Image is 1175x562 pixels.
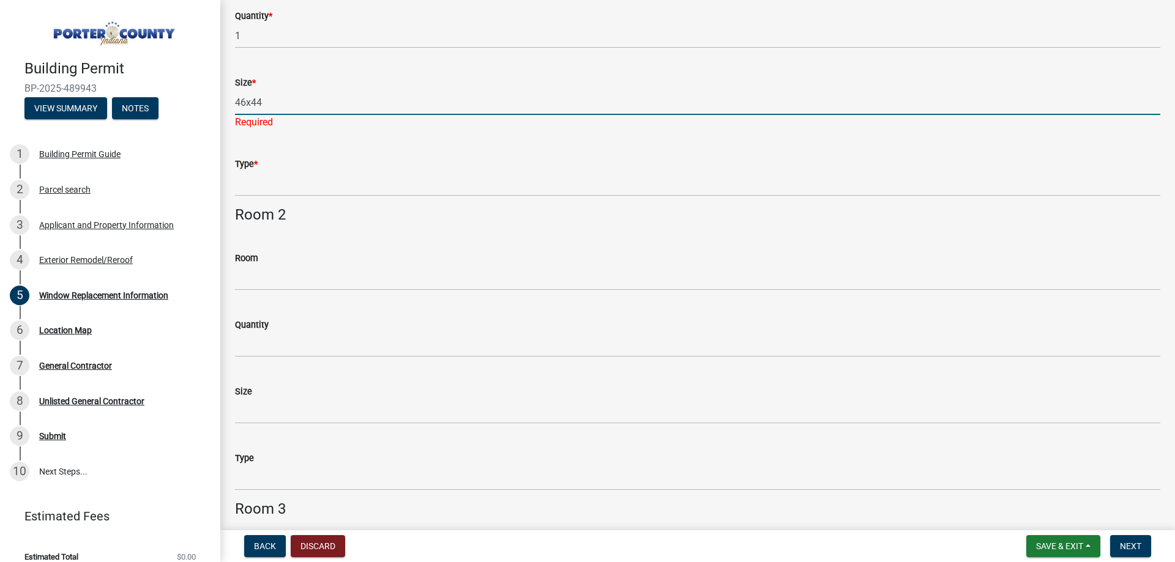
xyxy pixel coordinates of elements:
[177,553,196,561] span: $0.00
[235,160,258,169] label: Type
[1036,541,1083,551] span: Save & Exit
[10,250,29,270] div: 4
[24,553,78,561] span: Estimated Total
[39,291,168,300] div: Window Replacement Information
[24,13,201,47] img: Porter County, Indiana
[39,397,144,405] div: Unlisted General Contractor
[24,97,107,119] button: View Summary
[112,104,159,114] wm-modal-confirm: Notes
[24,83,196,94] span: BP-2025-489943
[112,97,159,119] button: Notes
[235,115,1160,130] div: Required
[39,361,112,370] div: General Contractor
[235,500,1160,518] h4: Room 3
[39,256,133,264] div: Exterior Remodel/Reroof
[235,206,1160,224] h4: Room 2
[10,180,29,199] div: 2
[10,426,29,446] div: 9
[10,286,29,305] div: 5
[39,326,92,335] div: Location Map
[39,432,66,440] div: Submit
[39,150,121,158] div: Building Permit Guide
[10,504,201,528] a: Estimated Fees
[235,79,256,87] label: Size
[244,535,286,557] button: Back
[24,104,107,114] wm-modal-confirm: Summary
[10,391,29,411] div: 8
[10,320,29,340] div: 6
[39,221,174,229] div: Applicant and Property Information
[291,535,345,557] button: Discard
[235,388,252,396] label: Size
[1120,541,1141,551] span: Next
[235,254,258,263] label: Room
[10,144,29,164] div: 1
[254,541,276,551] span: Back
[10,356,29,375] div: 7
[39,185,91,194] div: Parcel search
[1110,535,1151,557] button: Next
[24,60,211,78] h4: Building Permit
[235,454,254,463] label: Type
[235,321,269,330] label: Quantity
[1026,535,1100,557] button: Save & Exit
[10,215,29,235] div: 3
[235,12,272,21] label: Quantity
[10,462,29,481] div: 10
